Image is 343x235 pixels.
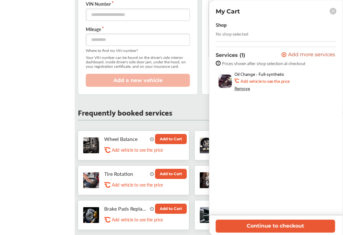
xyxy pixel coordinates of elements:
span: Oil Change - Full-synthetic [234,72,285,77]
button: Add to Cart [155,204,187,214]
button: Add to Cart [155,134,187,144]
img: info_icon_vector.svg [150,207,154,211]
img: new-tires-thumb.jpg [200,207,216,223]
div: Shop [216,20,227,29]
img: brake-pads-replacement-thumb.jpg [83,207,99,223]
p: Frequently booked services [78,109,172,115]
img: wheel-alignment-thumb.jpg [200,138,216,154]
img: oil-change-thumb.jpg [219,75,232,88]
p: Tire Rotation [104,171,147,177]
p: Add vehicle to see the price [112,147,163,153]
p: Wheel Balance [104,136,147,142]
b: Add vehicle to see the price [240,79,290,84]
img: info-strock.ef5ea3fe.svg [216,61,221,66]
img: tire-rotation-thumb.jpg [83,173,99,188]
label: VIN Number [86,1,190,7]
label: Mileage [86,26,190,33]
img: info_icon_vector.svg [150,172,154,176]
span: Your VIN number can be found on the driver's side interior dashboard, inside driver's side door j... [86,56,190,69]
p: My Cart [216,8,240,15]
p: Brake Pads Replacement [104,206,147,212]
p: Add vehicle to see the price [112,182,163,188]
span: Where to find my VIN number? [86,49,190,53]
img: tire-wheel-balance-thumb.jpg [83,138,99,154]
div: No shop selected [216,31,248,36]
p: Services (1) [216,52,245,58]
button: Add more services [281,52,335,58]
a: Add more services [281,52,336,58]
span: Add more services [288,52,335,58]
button: Add to Cart [155,169,187,179]
div: Remove [234,86,250,91]
p: Add vehicle to see the price [112,217,163,223]
button: Continue to checkout [216,220,335,233]
span: Prices shown after shop selection at checkout [222,61,305,66]
img: tire-install-swap-tires-thumb.jpg [200,173,216,188]
img: info_icon_vector.svg [150,137,154,142]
